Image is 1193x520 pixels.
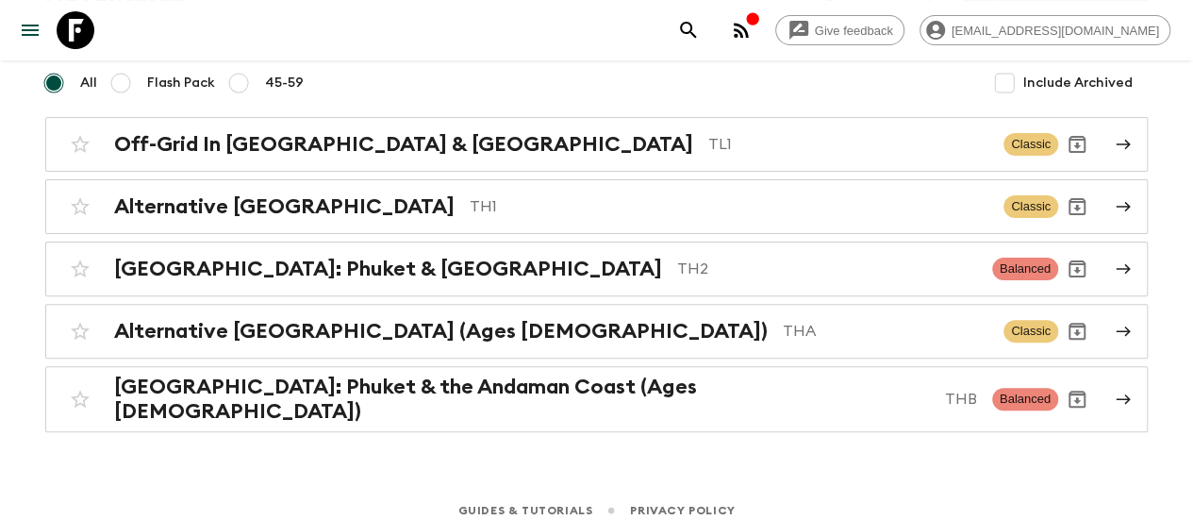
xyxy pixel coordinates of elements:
[1058,188,1096,226] button: Archive
[920,15,1170,45] div: [EMAIL_ADDRESS][DOMAIN_NAME]
[45,179,1148,234] a: Alternative [GEOGRAPHIC_DATA]TH1ClassicArchive
[1058,380,1096,418] button: Archive
[45,242,1148,296] a: [GEOGRAPHIC_DATA]: Phuket & [GEOGRAPHIC_DATA]TH2BalancedArchive
[147,74,215,92] span: Flash Pack
[1003,320,1058,343] span: Classic
[114,319,768,344] h2: Alternative [GEOGRAPHIC_DATA] (Ages [DEMOGRAPHIC_DATA])
[114,194,455,219] h2: Alternative [GEOGRAPHIC_DATA]
[45,304,1148,359] a: Alternative [GEOGRAPHIC_DATA] (Ages [DEMOGRAPHIC_DATA])THAClassicArchive
[11,11,49,49] button: menu
[775,15,904,45] a: Give feedback
[80,74,97,92] span: All
[783,320,988,343] p: THA
[1003,133,1058,156] span: Classic
[670,11,707,49] button: search adventures
[114,375,930,424] h2: [GEOGRAPHIC_DATA]: Phuket & the Andaman Coast (Ages [DEMOGRAPHIC_DATA])
[992,258,1058,280] span: Balanced
[470,195,988,218] p: TH1
[1023,74,1133,92] span: Include Archived
[677,258,977,280] p: TH2
[1003,195,1058,218] span: Classic
[114,132,693,157] h2: Off-Grid In [GEOGRAPHIC_DATA] & [GEOGRAPHIC_DATA]
[1058,250,1096,288] button: Archive
[992,388,1058,411] span: Balanced
[945,388,977,411] p: THB
[941,24,1169,38] span: [EMAIL_ADDRESS][DOMAIN_NAME]
[804,24,903,38] span: Give feedback
[45,366,1148,432] a: [GEOGRAPHIC_DATA]: Phuket & the Andaman Coast (Ages [DEMOGRAPHIC_DATA])THBBalancedArchive
[265,74,304,92] span: 45-59
[45,117,1148,172] a: Off-Grid In [GEOGRAPHIC_DATA] & [GEOGRAPHIC_DATA]TL1ClassicArchive
[708,133,988,156] p: TL1
[114,257,662,281] h2: [GEOGRAPHIC_DATA]: Phuket & [GEOGRAPHIC_DATA]
[1058,312,1096,350] button: Archive
[1058,126,1096,163] button: Archive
